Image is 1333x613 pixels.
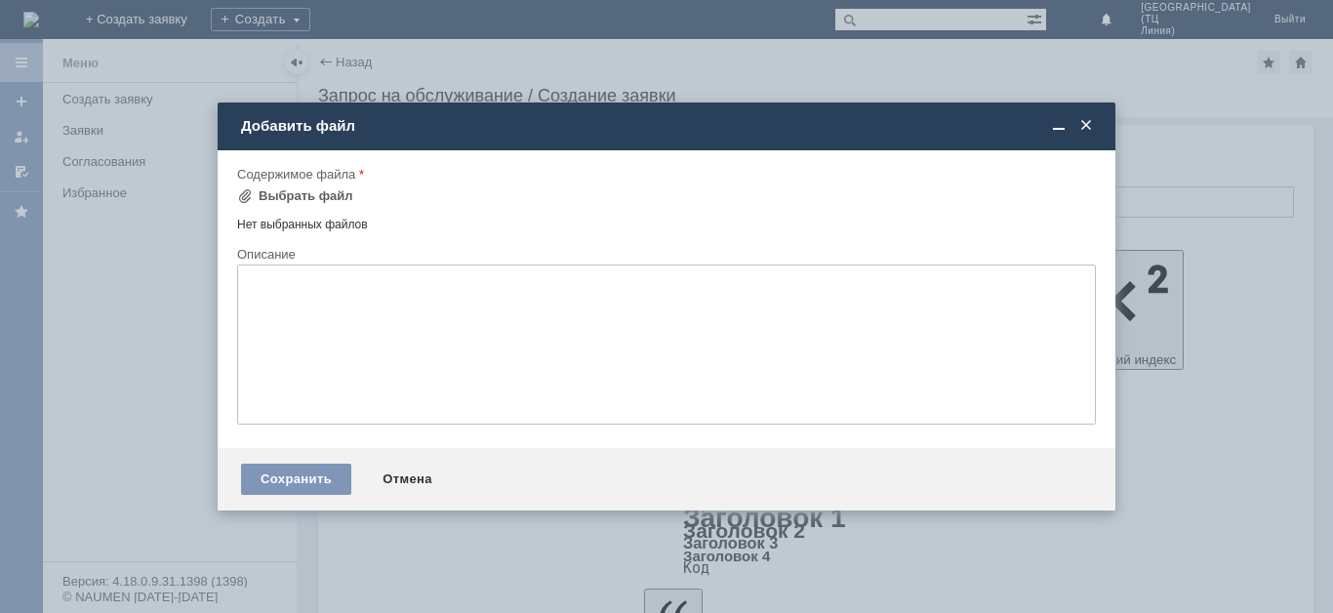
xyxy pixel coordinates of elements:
div: Прошу удалить отложенные чеки за [DATE] [8,8,285,23]
span: Закрыть [1076,117,1096,135]
div: Описание [237,248,1092,261]
div: Нет выбранных файлов [237,210,1096,232]
span: Свернуть (Ctrl + M) [1049,117,1069,135]
div: Добавить файл [241,117,1096,135]
div: Выбрать файл [259,188,353,204]
div: Содержимое файла [237,168,1092,181]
